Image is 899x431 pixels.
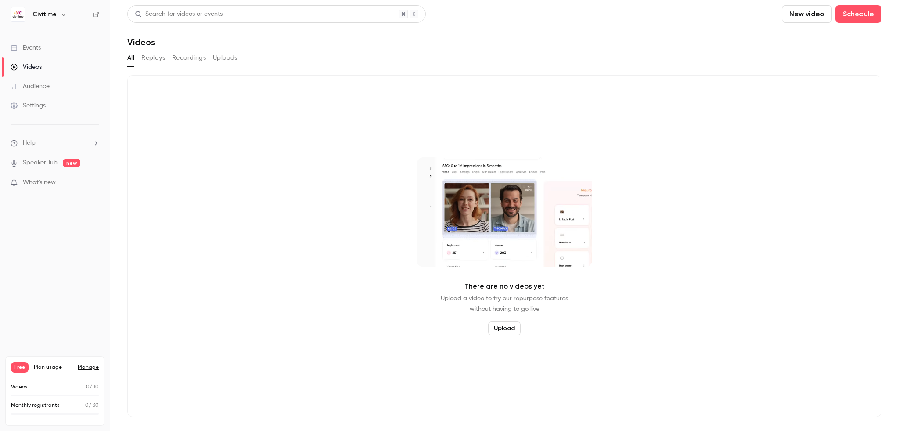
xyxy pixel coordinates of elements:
[141,51,165,65] button: Replays
[32,10,57,19] h6: Civitime
[11,101,46,110] div: Settings
[11,43,41,52] div: Events
[85,402,99,410] p: / 30
[464,281,545,292] p: There are no videos yet
[835,5,881,23] button: Schedule
[782,5,832,23] button: New video
[23,158,58,167] a: SpeakerHub
[11,362,29,373] span: Free
[11,139,99,148] li: help-dropdown-opener
[127,5,881,426] section: Videos
[127,37,155,47] h1: Videos
[11,402,60,410] p: Monthly registrants
[23,139,36,148] span: Help
[23,178,56,187] span: What's new
[11,383,28,391] p: Videos
[11,63,42,71] div: Videos
[86,385,90,390] span: 0
[441,293,568,314] p: Upload a video to try our repurpose features without having to go live
[172,51,206,65] button: Recordings
[34,364,72,371] span: Plan usage
[213,51,237,65] button: Uploads
[488,321,521,335] button: Upload
[127,51,134,65] button: All
[11,7,25,21] img: Civitime
[86,383,99,391] p: / 10
[78,364,99,371] a: Manage
[85,403,89,408] span: 0
[135,10,223,19] div: Search for videos or events
[63,159,80,167] span: new
[11,82,50,91] div: Audience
